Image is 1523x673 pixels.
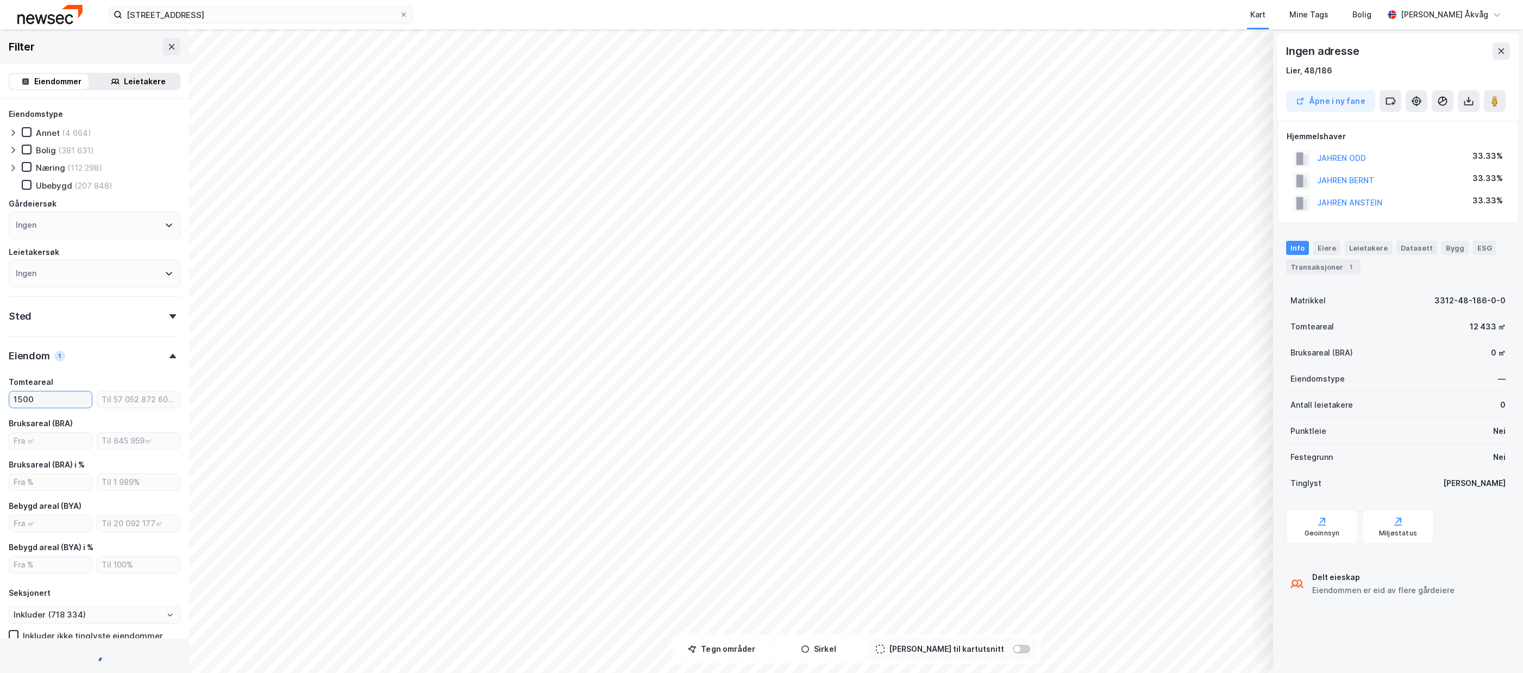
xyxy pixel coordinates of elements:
div: (381 631) [58,145,94,155]
div: Ingen adresse [1286,42,1361,60]
div: 33.33% [1472,194,1503,207]
div: Leietakere [124,75,166,88]
div: Eiendom [9,350,50,363]
div: Nei [1493,425,1506,438]
div: — [1498,372,1506,385]
input: Til 20 092 177㎡ [97,515,180,532]
input: Fra 2 000㎡ [9,391,92,408]
div: 33.33% [1472,149,1503,163]
input: Søk på adresse, matrikkel, gårdeiere, leietakere eller personer [122,7,399,23]
div: 1 [1345,261,1356,272]
div: Transaksjoner [1286,259,1361,275]
div: Lier, 48/186 [1286,64,1332,77]
div: Tinglyst [1290,477,1321,490]
input: Fra % [9,474,92,490]
img: newsec-logo.f6e21ccffca1b3a03d2d.png [17,5,83,24]
div: Ubebygd [36,180,72,191]
div: ESG [1473,241,1496,255]
input: Til 1 989% [97,474,180,490]
div: Bruksareal (BRA) i % [9,458,85,471]
div: Info [1286,241,1309,255]
div: Gårdeiersøk [9,197,57,210]
div: [PERSON_NAME] Åkvåg [1401,8,1488,21]
button: Tegn områder [676,638,768,660]
input: Fra ㎡ [9,433,92,449]
div: (4 664) [62,128,91,138]
button: Open [166,610,174,619]
div: 0 [1500,398,1506,412]
div: Inkluder ikke tinglyste eiendommer [23,631,163,641]
div: Filter [9,38,35,55]
input: Til 57 052 872 600㎡ [97,391,180,408]
div: Eiendomstype [1290,372,1345,385]
div: Tomteareal [9,376,53,389]
input: Fra ㎡ [9,515,92,532]
div: Sted [9,310,32,323]
div: Ingen [16,219,36,232]
div: Eiendomstype [9,108,63,121]
div: Bebygd areal (BYA) i % [9,541,93,554]
div: 3312-48-186-0-0 [1434,294,1506,307]
div: Punktleie [1290,425,1326,438]
div: Bebygd areal (BYA) [9,500,82,513]
img: spinner.a6d8c91a73a9ac5275cf975e30b51cfb.svg [86,647,103,664]
div: Annet [36,128,60,138]
div: [PERSON_NAME] [1443,477,1506,490]
div: Bruksareal (BRA) [9,417,73,430]
div: [PERSON_NAME] til kartutsnitt [889,643,1004,656]
div: Festegrunn [1290,451,1333,464]
div: Tomteareal [1290,320,1334,333]
button: Sirkel [773,638,865,660]
div: Eiendommen er eid av flere gårdeiere [1312,584,1455,597]
input: ClearOpen [9,607,180,623]
input: Til 100% [97,557,180,573]
div: Seksjonert [9,587,51,600]
div: Antall leietakere [1290,398,1353,412]
div: (207 848) [74,180,112,191]
input: Fra % [9,557,92,573]
div: Eiendommer [34,75,82,88]
div: Geoinnsyn [1305,529,1340,538]
div: Hjemmelshaver [1287,130,1509,143]
div: Ingen [16,267,36,280]
div: Bolig [36,145,56,155]
div: 1 [54,351,65,362]
div: 12 433 ㎡ [1470,320,1506,333]
iframe: Chat Widget [1469,621,1523,673]
div: Bruksareal (BRA) [1290,346,1353,359]
div: 0 ㎡ [1491,346,1506,359]
div: Eiere [1313,241,1340,255]
div: 33.33% [1472,172,1503,185]
div: Bolig [1352,8,1371,21]
div: (112 298) [67,163,102,173]
button: Åpne i ny fane [1286,90,1375,112]
div: Miljøstatus [1379,529,1417,538]
div: Matrikkel [1290,294,1326,307]
div: Nei [1493,451,1506,464]
div: Datasett [1396,241,1437,255]
div: Bygg [1441,241,1469,255]
input: Til 645 959㎡ [97,433,180,449]
div: Leietakere [1345,241,1392,255]
div: Leietakersøk [9,246,59,259]
div: Kart [1250,8,1265,21]
div: Næring [36,163,65,173]
div: Kontrollprogram for chat [1469,621,1523,673]
div: Delt eieskap [1312,571,1455,584]
div: Mine Tags [1289,8,1328,21]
